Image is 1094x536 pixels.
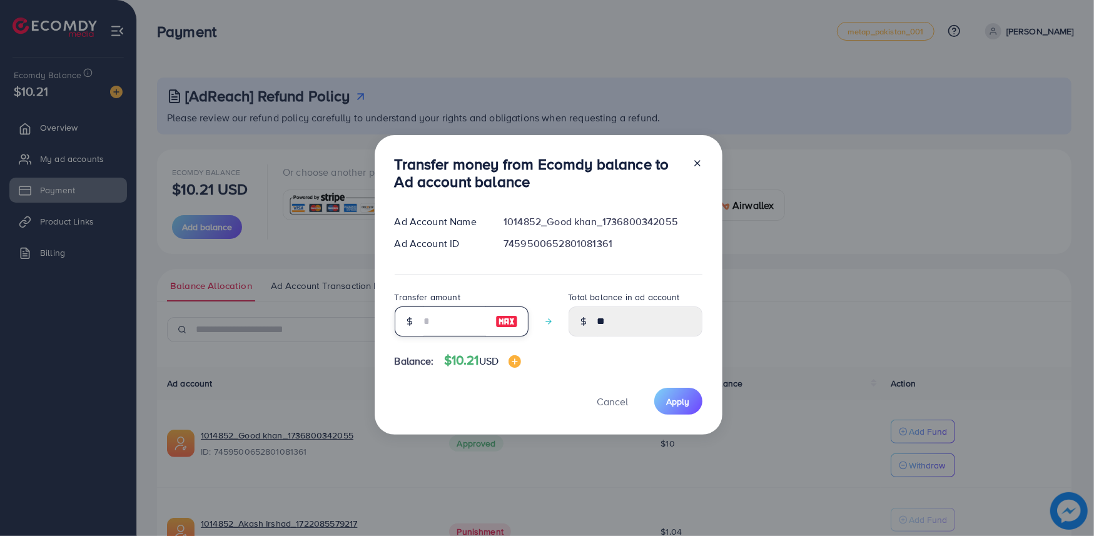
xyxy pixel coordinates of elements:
[479,354,499,368] span: USD
[385,236,494,251] div: Ad Account ID
[582,388,644,415] button: Cancel
[494,236,712,251] div: 7459500652801081361
[395,354,434,368] span: Balance:
[395,155,682,191] h3: Transfer money from Ecomdy balance to Ad account balance
[395,291,460,303] label: Transfer amount
[494,215,712,229] div: 1014852_Good khan_1736800342055
[444,353,521,368] h4: $10.21
[597,395,629,408] span: Cancel
[495,314,518,329] img: image
[509,355,521,368] img: image
[385,215,494,229] div: Ad Account Name
[667,395,690,408] span: Apply
[569,291,680,303] label: Total balance in ad account
[654,388,702,415] button: Apply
